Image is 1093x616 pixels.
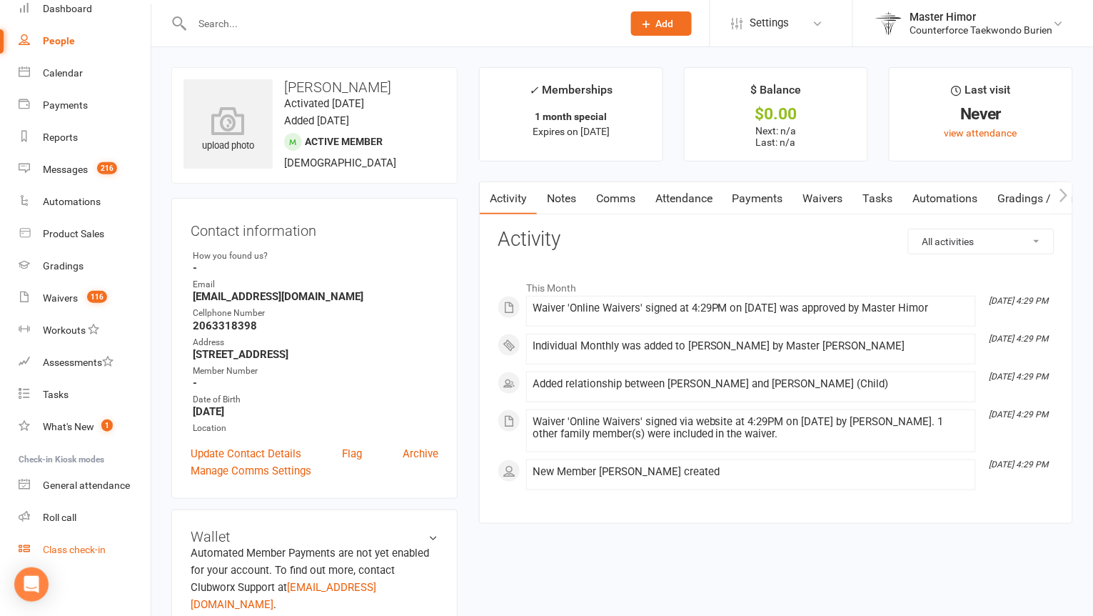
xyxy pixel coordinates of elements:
a: Activity [480,182,537,215]
a: Messages 216 [19,154,151,186]
button: Add [631,11,692,36]
div: Waiver 'Online Waivers' signed via website at 4:29PM on [DATE] by [PERSON_NAME]. 1 other family m... [533,416,969,440]
div: Reports [43,131,78,143]
div: Tasks [43,389,69,400]
a: Flag [342,445,362,462]
div: New Member [PERSON_NAME] created [533,466,969,478]
div: Cellphone Number [193,307,438,320]
strong: - [193,377,438,389]
time: Activated [DATE] [284,97,364,110]
a: Update Contact Details [191,445,301,462]
div: Never [902,106,1059,121]
h3: [PERSON_NAME] [183,79,445,95]
time: Added [DATE] [284,114,349,127]
div: upload photo [183,106,273,154]
a: What's New1 [19,411,151,443]
a: Automations [903,182,988,215]
a: Calendar [19,57,151,89]
strong: [EMAIL_ADDRESS][DOMAIN_NAME] [193,290,438,303]
span: Active member [305,136,383,147]
i: [DATE] 4:29 PM [989,296,1049,306]
i: [DATE] 4:29 PM [989,334,1049,344]
strong: - [193,262,438,274]
div: Address [193,336,438,349]
div: Last visit [952,81,1011,106]
a: Roll call [19,502,151,534]
no-payment-system: Automated Member Payments are not yet enabled for your account. To find out more, contact Clubwor... [191,547,429,611]
i: ✓ [529,84,538,97]
a: Tasks [853,182,903,215]
a: Assessments [19,347,151,379]
span: 1 [101,419,113,432]
i: [DATE] 4:29 PM [989,372,1049,382]
div: Open Intercom Messenger [14,567,49,602]
span: 116 [87,291,107,303]
a: Product Sales [19,218,151,250]
div: Calendar [43,67,83,79]
div: $ Balance [751,81,802,106]
div: Class check-in [43,544,106,555]
h3: Activity [498,229,1054,251]
h3: Contact information [191,217,438,239]
a: Reports [19,121,151,154]
div: Master Himor [910,11,1053,24]
a: Automations [19,186,151,218]
div: Date of Birth [193,393,438,407]
strong: [STREET_ADDRESS] [193,348,438,361]
a: Gradings [19,250,151,282]
a: Attendance [645,182,722,215]
a: Notes [537,182,586,215]
div: Roll call [43,512,76,523]
a: Comms [586,182,645,215]
strong: [DATE] [193,405,438,418]
div: Gradings [43,260,84,272]
span: [DEMOGRAPHIC_DATA] [284,157,396,169]
img: thumb_image1572984788.png [875,9,903,38]
div: Payments [43,99,88,111]
a: Payments [19,89,151,121]
div: How you found us? [193,249,438,263]
h3: Wallet [191,529,438,545]
p: Next: n/a Last: n/a [697,125,855,148]
div: Waiver 'Online Waivers' signed at 4:29PM on [DATE] was approved by Master Himor [533,302,969,314]
a: Workouts [19,314,151,347]
a: Tasks [19,379,151,411]
a: People [19,25,151,57]
a: Waivers [793,182,853,215]
li: This Month [498,273,1054,296]
div: Product Sales [43,228,104,239]
a: view attendance [945,127,1017,139]
div: $0.00 [697,106,855,121]
div: Dashboard [43,3,92,14]
div: What's New [43,421,94,432]
div: Email [193,278,438,292]
div: Automations [43,196,101,207]
div: General attendance [43,480,130,491]
div: Memberships [529,81,613,107]
span: Expires on [DATE] [533,126,610,137]
div: Individual Monthly was added to [PERSON_NAME] by Master [PERSON_NAME] [533,340,969,352]
a: Archive [403,445,438,462]
i: [DATE] 4:29 PM [989,409,1049,419]
div: Waivers [43,292,78,304]
a: Waivers 116 [19,282,151,314]
a: Manage Comms Settings [191,462,311,480]
div: Counterforce Taekwondo Burien [910,24,1053,36]
span: Add [656,18,674,29]
div: Location [193,422,438,435]
a: Payments [722,182,793,215]
a: General attendance kiosk mode [19,470,151,502]
div: Member Number [193,364,438,378]
strong: 1 month special [535,111,607,122]
div: Workouts [43,324,86,336]
div: Added relationship between [PERSON_NAME] and [PERSON_NAME] (Child) [533,378,969,390]
strong: 2063318398 [193,319,438,332]
div: Messages [43,164,88,175]
div: Assessments [43,357,114,368]
span: 216 [97,162,117,174]
span: Settings [750,7,790,39]
i: [DATE] 4:29 PM [989,459,1049,470]
input: Search... [188,14,613,34]
a: Class kiosk mode [19,534,151,566]
div: People [43,35,75,46]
